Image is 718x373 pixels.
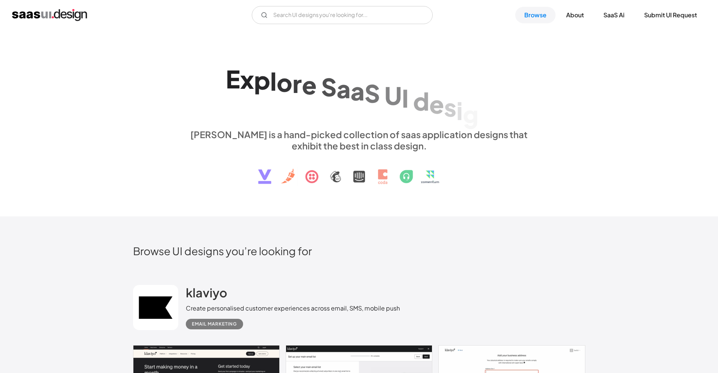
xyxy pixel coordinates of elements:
a: home [12,9,87,21]
div: e [302,70,317,99]
div: [PERSON_NAME] is a hand-picked collection of saas application designs that exhibit the best in cl... [186,129,533,151]
input: Search UI designs you're looking for... [252,6,433,24]
div: S [321,72,337,101]
a: klaviyo [186,285,227,304]
div: a [351,76,364,105]
div: l [270,66,277,95]
img: text, icon, saas logo [245,151,473,190]
div: g [463,100,478,129]
div: i [456,96,463,125]
div: s [444,93,456,122]
div: Email Marketing [192,320,237,329]
a: Submit UI Request [635,7,706,23]
a: Browse [515,7,556,23]
div: o [277,67,292,96]
div: d [413,86,429,115]
div: Create personalised customer experiences across email, SMS, mobile push [186,304,400,313]
form: Email Form [252,6,433,24]
h2: klaviyo [186,285,227,300]
div: S [364,78,380,107]
div: a [337,74,351,103]
a: About [557,7,593,23]
h1: Explore SaaS UI design patterns & interactions. [186,64,533,122]
div: r [292,69,302,98]
div: x [240,65,254,94]
div: e [429,89,444,118]
div: E [226,64,240,93]
a: SaaS Ai [594,7,634,23]
div: I [402,84,409,113]
div: p [254,65,270,94]
h2: Browse UI designs you’re looking for [133,244,585,257]
div: U [384,81,402,110]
